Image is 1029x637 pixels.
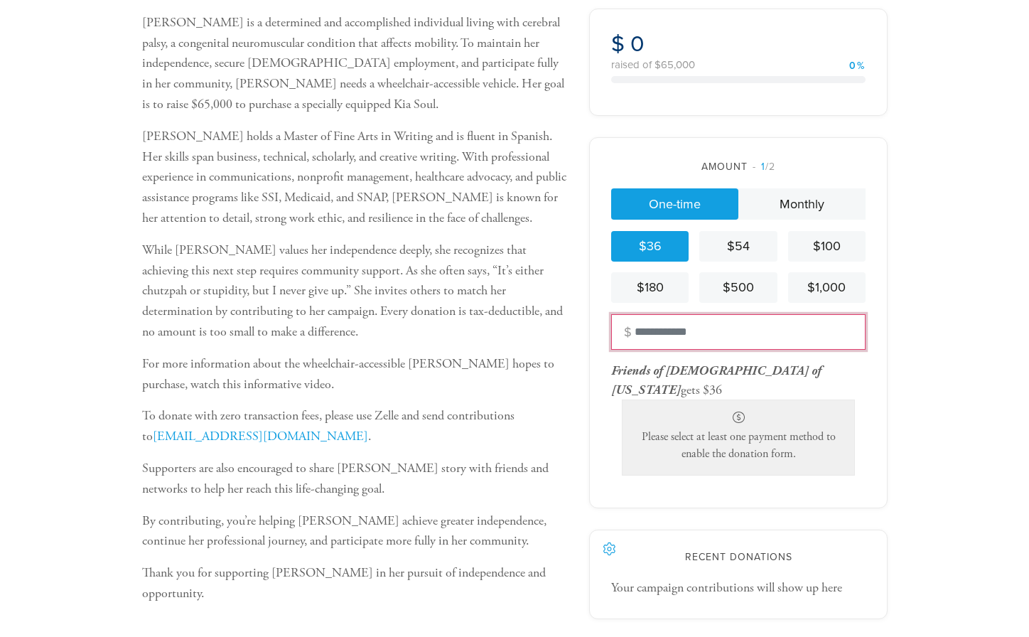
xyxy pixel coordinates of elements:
[142,511,567,552] p: By contributing, you’re helping [PERSON_NAME] achieve greater independence, continue her professi...
[611,159,866,174] div: Amount
[142,406,567,447] p: To donate with zero transaction fees, please use Zelle and send contributions to .
[611,552,866,564] h2: Recent Donations
[142,240,567,343] p: While [PERSON_NAME] values her independence deeply, she recognizes that achieving this next step ...
[617,278,683,297] div: $180
[142,563,567,604] p: Thank you for supporting [PERSON_NAME] in her pursuit of independence and opportunity.
[738,188,866,220] a: Monthly
[622,400,855,476] div: Please select at least one payment method to enable the donation form.
[788,272,866,303] a: $1,000
[794,237,860,256] div: $100
[142,354,567,395] p: For more information about the wheelchair-accessible [PERSON_NAME] hopes to purchase, watch this ...
[611,188,738,220] a: One-time
[617,237,683,256] div: $36
[699,272,777,303] a: $500
[153,428,368,444] a: [EMAIL_ADDRESS][DOMAIN_NAME]
[705,237,771,256] div: $54
[142,127,567,229] p: [PERSON_NAME] holds a Master of Fine Arts in Writing and is fluent in Spanish. Her skills span bu...
[611,60,866,70] div: raised of $65,000
[705,278,771,297] div: $500
[630,31,645,58] span: 0
[753,161,775,173] span: /2
[703,382,722,398] div: $36
[142,13,567,115] p: [PERSON_NAME] is a determined and accomplished individual living with cerebral palsy, a congenita...
[794,278,860,297] div: $1,000
[611,272,689,303] a: $180
[611,31,625,58] span: $
[611,363,821,398] span: Friends of [DEMOGRAPHIC_DATA] of [US_STATE]
[788,231,866,262] a: $100
[761,161,765,173] span: 1
[611,231,689,262] a: $36
[611,363,821,398] div: gets
[849,61,866,71] div: 0%
[699,231,777,262] a: $54
[611,578,866,597] div: Your campaign contributions will show up here
[142,459,567,500] p: Supporters are also encouraged to share [PERSON_NAME] story with friends and networks to help her...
